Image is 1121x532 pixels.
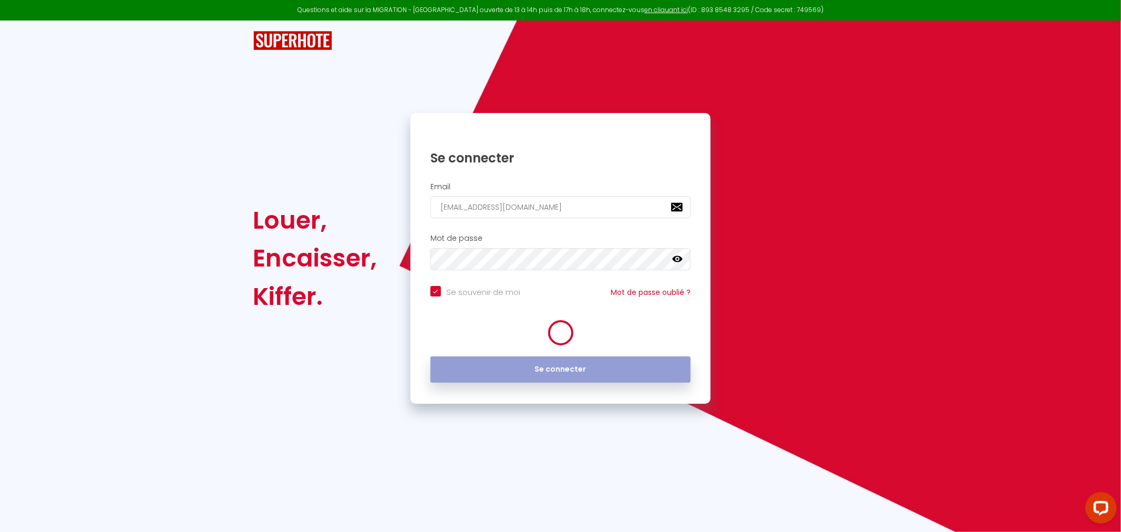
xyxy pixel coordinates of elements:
[253,239,377,277] div: Encaisser,
[253,278,377,315] div: Kiffer.
[430,182,691,191] h2: Email
[430,234,691,243] h2: Mot de passe
[1077,488,1121,532] iframe: LiveChat chat widget
[253,31,332,50] img: SuperHote logo
[644,5,688,14] a: en cliquant ici
[430,356,691,383] button: Se connecter
[430,150,691,166] h1: Se connecter
[253,201,377,239] div: Louer,
[611,287,691,298] a: Mot de passe oublié ?
[430,196,691,218] input: Ton Email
